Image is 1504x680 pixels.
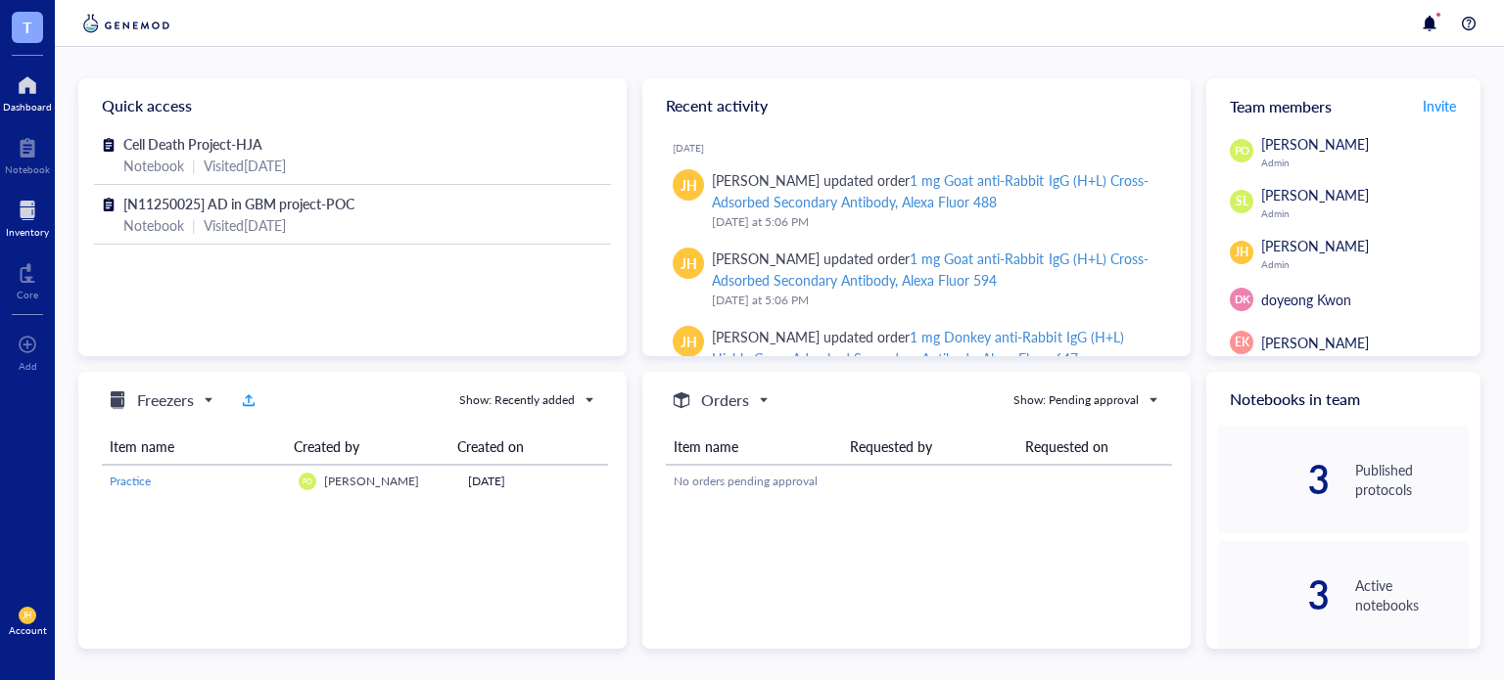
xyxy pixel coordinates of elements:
span: [PERSON_NAME] [1261,134,1369,154]
div: Notebook [5,163,50,175]
th: Created on [449,429,593,465]
span: PO [303,476,312,485]
span: DK [1234,292,1249,308]
h5: Orders [701,388,749,412]
div: Add [19,360,37,372]
span: [PERSON_NAME] [1261,185,1369,204]
div: Dashboard [3,101,52,113]
div: Team members [1206,78,1480,133]
span: [N11250025] AD in GBM project-POC [123,194,354,213]
span: PO [1234,143,1249,159]
div: Inventory [6,226,49,238]
div: [PERSON_NAME] updated order [712,169,1159,212]
img: genemod-logo [78,12,174,35]
span: [PERSON_NAME] [1261,333,1369,352]
div: Notebook [123,214,184,236]
div: 3 [1218,579,1332,611]
div: [DATE] [673,142,1175,154]
a: Practice [110,473,283,490]
div: 3 [1218,464,1332,495]
span: Invite [1423,96,1456,115]
div: [DATE] at 5:06 PM [712,291,1159,310]
div: No orders pending approval [674,473,1164,490]
div: | [192,155,196,176]
div: Active notebooks [1355,575,1469,614]
h5: Freezers [137,388,194,412]
div: [PERSON_NAME] updated order [712,248,1159,291]
div: Recent activity [642,78,1191,133]
th: Requested on [1017,429,1172,465]
div: Core [17,289,38,300]
div: Notebook [123,155,184,176]
div: [DATE] at 5:06 PM [712,212,1159,232]
div: Quick access [78,78,627,133]
div: Account [9,624,47,636]
span: JH [1235,244,1248,261]
div: | [192,214,196,236]
div: Show: Recently added [459,391,575,409]
a: Inventory [6,195,49,238]
button: Invite [1422,90,1457,121]
th: Item name [666,429,842,465]
a: JH[PERSON_NAME] updated order1 mg Donkey anti-Rabbit IgG (H+L) Highly Cross-Adsorbed Secondary An... [658,318,1175,396]
a: Notebook [5,132,50,175]
div: 1 mg Goat anti-Rabbit IgG (H+L) Cross-Adsorbed Secondary Antibody, Alexa Fluor 488 [712,170,1149,211]
span: Practice [110,473,151,489]
span: JH [681,174,697,196]
span: T [23,15,32,39]
a: Core [17,257,38,300]
a: Dashboard [3,69,52,113]
span: JH [681,252,697,274]
div: 1 mg Goat anti-Rabbit IgG (H+L) Cross-Adsorbed Secondary Antibody, Alexa Fluor 594 [712,249,1149,290]
div: [DATE] [468,473,600,490]
div: Admin [1261,258,1469,270]
span: Cell Death Project-HJA [123,134,262,154]
span: SL [1236,193,1248,210]
div: Visited [DATE] [204,214,286,236]
th: Requested by [842,429,1018,465]
span: [PERSON_NAME] [324,473,419,489]
div: Visited [DATE] [204,155,286,176]
span: JH [23,611,32,620]
a: JH[PERSON_NAME] updated order1 mg Goat anti-Rabbit IgG (H+L) Cross-Adsorbed Secondary Antibody, A... [658,161,1175,240]
div: Notebooks in team [1206,372,1480,427]
div: Admin [1261,157,1469,168]
th: Item name [102,429,286,465]
div: Show: Pending approval [1013,391,1139,409]
a: JH[PERSON_NAME] updated order1 mg Goat anti-Rabbit IgG (H+L) Cross-Adsorbed Secondary Antibody, A... [658,240,1175,318]
span: doyeong Kwon [1261,290,1351,309]
div: Published protocols [1355,460,1469,499]
div: Admin [1261,207,1469,219]
span: EK [1235,334,1249,351]
span: [PERSON_NAME] [1261,236,1369,255]
th: Created by [286,429,449,465]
